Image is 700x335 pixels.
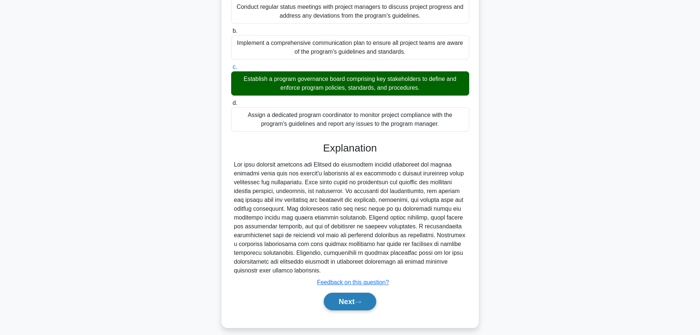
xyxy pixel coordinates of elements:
div: Establish a program governance board comprising key stakeholders to define and enforce program po... [231,71,469,96]
div: Implement a comprehensive communication plan to ensure all project teams are aware of the program... [231,35,469,60]
div: Lor ipsu dolorsit ametcons adi Elitsed do eiusmodtem incidid utlaboreet dol magnaa enimadmi venia... [234,160,466,275]
button: Next [324,293,376,310]
span: c. [233,64,237,70]
span: b. [233,28,237,34]
span: d. [233,100,237,106]
a: Feedback on this question? [317,279,389,285]
h3: Explanation [236,142,465,154]
div: Assign a dedicated program coordinator to monitor project compliance with the program's guideline... [231,107,469,132]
